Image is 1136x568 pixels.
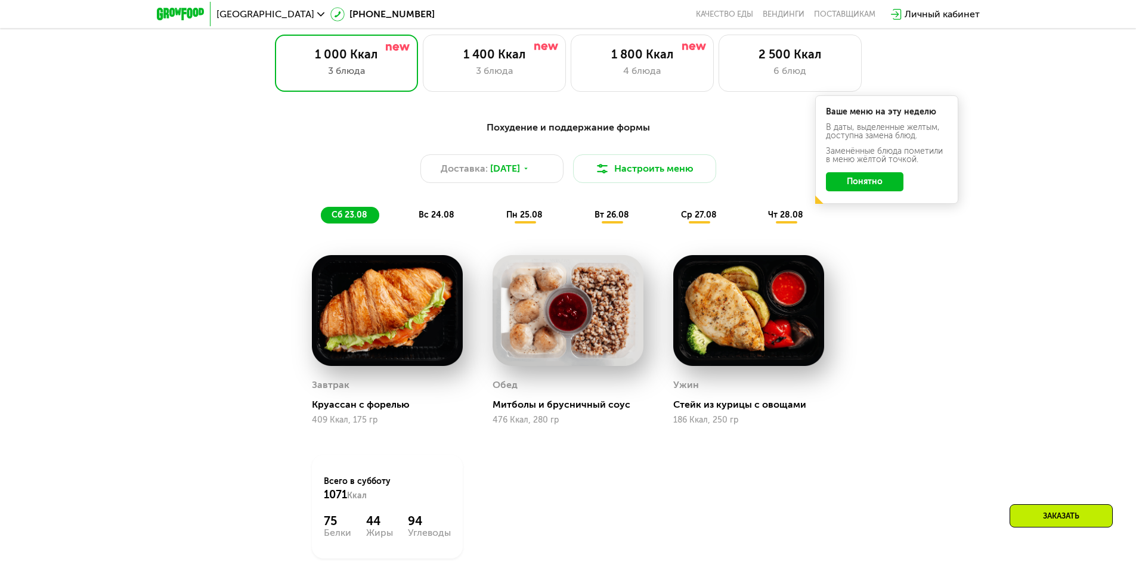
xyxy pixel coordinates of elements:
[366,528,393,538] div: Жиры
[312,376,349,394] div: Завтрак
[696,10,753,19] a: Качество еды
[905,7,980,21] div: Личный кабинет
[768,210,803,220] span: чт 28.08
[312,399,472,411] div: Круассан с форелью
[366,514,393,528] div: 44
[490,162,520,176] span: [DATE]
[826,147,948,164] div: Заменённые блюда пометили в меню жёлтой точкой.
[493,399,653,411] div: Митболы и брусничный соус
[347,491,367,501] span: Ккал
[731,64,849,78] div: 6 блюд
[1010,504,1113,527] div: Заказать
[595,210,629,220] span: вт 26.08
[215,120,921,135] div: Похудение и поддержание формы
[583,47,701,61] div: 1 800 Ккал
[826,108,948,116] div: Ваше меню на эту неделю
[493,415,643,425] div: 476 Ккал, 280 гр
[408,528,451,538] div: Углеводы
[324,476,451,502] div: Всего в субботу
[324,488,347,501] span: 1071
[826,172,903,191] button: Понятно
[814,10,875,19] div: поставщикам
[435,47,553,61] div: 1 400 Ккал
[673,376,699,394] div: Ужин
[681,210,717,220] span: ср 27.08
[312,415,463,425] div: 409 Ккал, 175 гр
[731,47,849,61] div: 2 500 Ккал
[493,376,518,394] div: Обед
[287,47,406,61] div: 1 000 Ккал
[441,162,488,176] span: Доставка:
[287,64,406,78] div: 3 блюда
[408,514,451,528] div: 94
[673,415,824,425] div: 186 Ккал, 250 гр
[583,64,701,78] div: 4 блюда
[330,7,435,21] a: [PHONE_NUMBER]
[573,154,716,183] button: Настроить меню
[506,210,543,220] span: пн 25.08
[324,528,351,538] div: Белки
[324,514,351,528] div: 75
[332,210,367,220] span: сб 23.08
[419,210,454,220] span: вс 24.08
[216,10,314,19] span: [GEOGRAPHIC_DATA]
[435,64,553,78] div: 3 блюда
[826,123,948,140] div: В даты, выделенные желтым, доступна замена блюд.
[763,10,804,19] a: Вендинги
[673,399,834,411] div: Стейк из курицы с овощами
